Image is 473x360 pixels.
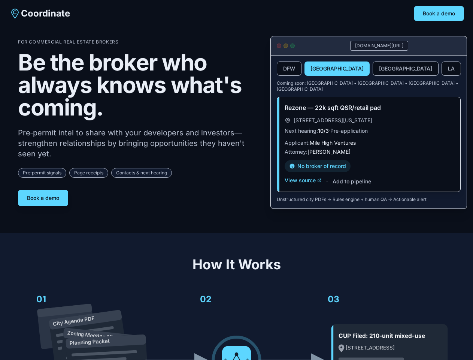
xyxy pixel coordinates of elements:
[350,41,408,51] div: [DOMAIN_NAME][URL]
[9,7,21,19] img: Coordinate
[18,51,258,118] h1: Be the broker who always knows what's coming.
[69,338,110,346] text: Planning Packet
[326,177,328,186] span: ·
[442,61,461,76] button: LA
[285,103,453,112] h3: Rezone — 22k sqft QSR/retail pad
[285,139,453,147] p: Applicant:
[200,294,212,304] text: 02
[328,294,339,304] text: 03
[277,196,461,202] p: Unstructured city PDFs → Rules engine + human QA → Actionable alert
[52,315,95,327] text: City Agenda PDF
[69,168,108,178] span: Page receipts
[18,257,455,272] h2: How It Works
[414,6,464,21] button: Book a demo
[18,127,258,159] p: Pre‑permit intel to share with your developers and investors—strengthen relationships by bringing...
[277,61,301,76] button: DFW
[333,178,371,185] button: Add to pipeline
[285,127,453,135] p: Next hearing: · Pre-application
[285,160,351,172] div: No broker of record
[21,7,70,19] span: Coordinate
[18,168,66,178] span: Pre‑permit signals
[285,177,322,184] button: View source
[304,61,370,76] button: [GEOGRAPHIC_DATA]
[346,345,395,351] text: [STREET_ADDRESS]
[18,39,258,45] p: For Commercial Real Estate Brokers
[277,80,461,92] p: Coming soon: [GEOGRAPHIC_DATA] • [GEOGRAPHIC_DATA] • [GEOGRAPHIC_DATA] • [GEOGRAPHIC_DATA]
[307,148,351,155] span: [PERSON_NAME]
[373,61,439,76] button: [GEOGRAPHIC_DATA]
[111,168,172,178] span: Contacts & next hearing
[294,117,372,124] span: [STREET_ADDRESS][US_STATE]
[67,330,127,342] text: Zoning Meeting Minutes
[36,294,46,304] text: 01
[310,139,356,146] span: Mile High Ventures
[318,127,329,134] span: 10/3
[285,148,453,156] p: Attorney:
[18,190,68,206] button: Book a demo
[339,332,425,339] text: CUP Filed: 210-unit mixed-use
[9,7,70,19] a: Coordinate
